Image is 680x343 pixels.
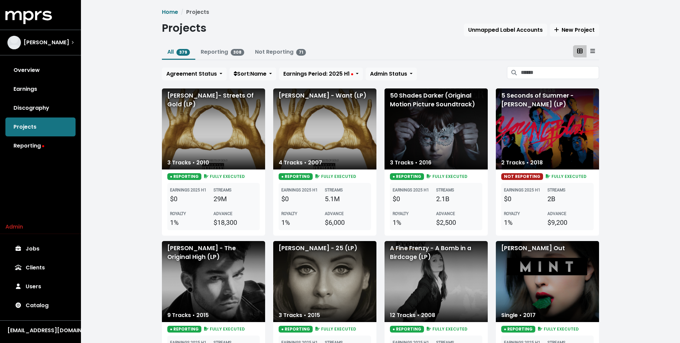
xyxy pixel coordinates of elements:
[203,174,245,179] span: FULLY EXECUTED
[281,217,325,228] div: 1%
[577,48,583,54] svg: Card View
[550,24,599,36] button: New Project
[496,156,548,169] div: 2 Tracks • 2018
[547,188,565,192] b: STREAMS
[170,217,214,228] div: 1%
[279,68,363,80] button: Earnings Period: 2025 H1
[162,241,265,322] div: [PERSON_NAME] - The Original High (LP)
[167,326,201,333] span: ● REPORTING
[166,70,217,78] span: Agreement Status
[5,136,76,155] a: Reporting
[436,188,454,192] b: STREAMS
[385,88,488,169] div: 50 Shades Darker (Original Motion Picture Soundtrack)
[229,68,276,80] button: Sort:Name
[214,211,232,216] b: ADVANCE
[504,217,547,228] div: 1%
[436,211,455,216] b: ADVANCE
[370,70,407,78] span: Admin Status
[385,309,441,322] div: 12 Tracks • 2008
[281,188,318,192] b: EARNINGS 2025 H1
[393,194,436,204] div: $0
[393,217,436,228] div: 1%
[547,211,566,216] b: ADVANCE
[5,61,76,80] a: Overview
[279,326,313,333] span: ● REPORTING
[504,188,540,192] b: EARNINGS 2025 H1
[167,173,201,180] span: ● REPORTING
[521,66,599,79] input: Search projects
[5,326,76,335] button: [EMAIL_ADDRESS][DOMAIN_NAME]
[178,8,209,16] li: Projects
[537,326,579,332] span: FULLY EXECUTED
[201,48,245,56] a: Reporting308
[590,48,595,54] svg: Table View
[547,217,591,228] div: $9,200
[325,188,343,192] b: STREAMS
[314,326,357,332] span: FULLY EXECUTED
[325,211,344,216] b: ADVANCE
[162,88,265,169] div: [PERSON_NAME]- Streets Of Gold (LP)
[425,326,468,332] span: FULLY EXECUTED
[234,70,266,78] span: Sort: Name
[162,68,227,80] button: Agreement Status
[501,326,535,333] span: ● REPORTING
[273,309,325,322] div: 3 Tracks • 2015
[170,211,186,216] b: ROYALTY
[170,194,214,204] div: $0
[5,296,76,315] a: Catalog
[5,239,76,258] a: Jobs
[504,194,547,204] div: $0
[436,194,480,204] div: 2.1B
[390,326,424,333] span: ● REPORTING
[203,326,245,332] span: FULLY EXECUTED
[162,309,214,322] div: 9 Tracks • 2015
[167,48,190,56] a: All379
[464,24,547,36] button: Unmapped Label Accounts
[390,173,424,180] span: ● REPORTING
[273,156,328,169] div: 4 Tracks • 2007
[504,211,520,216] b: ROYALTY
[501,173,543,180] span: NOT REPORTING
[314,174,357,179] span: FULLY EXECUTED
[7,36,21,49] img: The selected account / producer
[5,258,76,277] a: Clients
[385,156,437,169] div: 3 Tracks • 2016
[162,156,215,169] div: 3 Tracks • 2010
[214,194,257,204] div: 29M
[325,217,368,228] div: $6,000
[554,26,595,34] span: New Project
[255,48,306,56] a: Not Reporting71
[325,194,368,204] div: 5.1M
[468,26,543,34] span: Unmapped Label Accounts
[5,277,76,296] a: Users
[214,188,231,192] b: STREAMS
[273,241,376,322] div: [PERSON_NAME] - 25 (LP)
[214,217,257,228] div: $18,300
[547,194,591,204] div: 2B
[5,99,76,117] a: Discography
[436,217,480,228] div: $2,500
[496,309,541,322] div: Single • 2017
[366,68,417,80] button: Admin Status
[496,88,599,169] div: 5 Seconds of Summer - [PERSON_NAME] (LP)
[162,8,178,16] a: Home
[176,49,190,56] span: 379
[231,49,245,56] span: 308
[496,241,599,322] div: [PERSON_NAME] Out
[5,80,76,99] a: Earnings
[283,70,353,78] span: Earnings Period: 2025 H1
[5,13,52,21] a: mprs logo
[393,211,408,216] b: ROYALTY
[162,8,599,16] nav: breadcrumb
[425,174,468,179] span: FULLY EXECUTED
[544,174,587,179] span: FULLY EXECUTED
[281,211,297,216] b: ROYALTY
[279,173,313,180] span: ● REPORTING
[24,38,69,47] span: [PERSON_NAME]
[281,194,325,204] div: $0
[170,188,206,192] b: EARNINGS 2025 H1
[385,241,488,322] div: A Fine Frenzy - A Bomb in a Birdcage (LP)
[162,22,206,34] h1: Projects
[273,88,376,169] div: [PERSON_NAME] - Want (LP)
[393,188,429,192] b: EARNINGS 2025 H1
